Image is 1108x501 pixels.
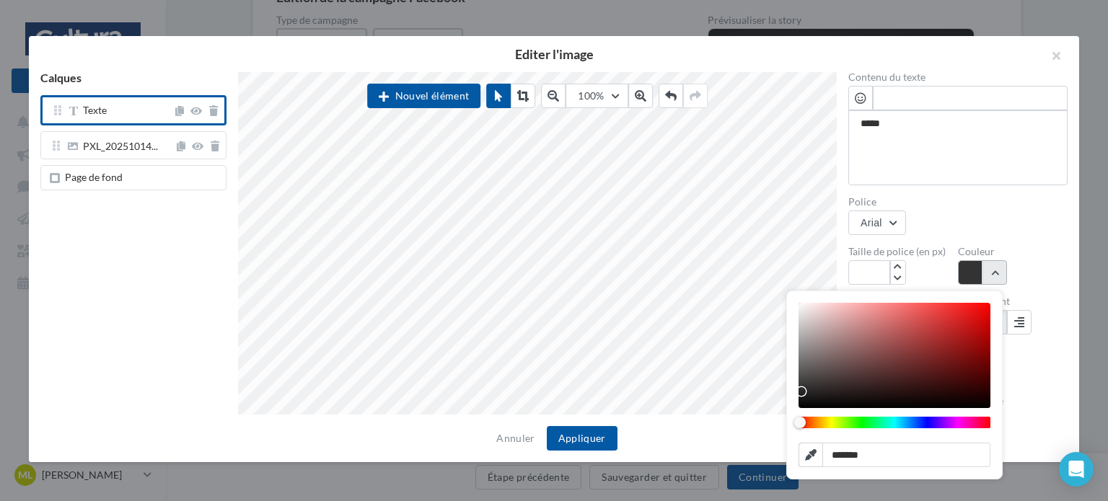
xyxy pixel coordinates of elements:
[958,296,1068,306] label: Alignement
[1059,452,1094,487] div: Open Intercom Messenger
[848,247,958,257] label: Taille de police (en px)
[83,104,107,116] span: Texte
[958,247,1068,257] label: Couleur
[29,72,238,95] div: Calques
[848,72,1068,82] label: Contenu du texte
[83,141,158,154] span: PXL_20251014...
[367,84,480,108] button: Nouvel élément
[861,217,882,229] div: Arial
[848,197,1068,207] label: Police
[491,430,540,447] button: Annuler
[566,84,628,108] button: 100%
[52,48,1056,61] h2: Editer l'image
[848,210,906,235] button: Arial
[547,426,617,451] button: Appliquer
[799,303,990,467] div: Chrome color picker
[65,171,123,183] span: Page de fond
